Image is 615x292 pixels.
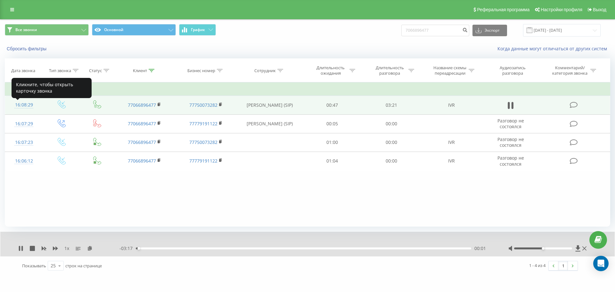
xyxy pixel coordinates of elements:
[22,263,46,269] span: Показывать
[401,25,469,36] input: Поиск по номеру
[51,263,56,269] div: 25
[362,133,421,152] td: 00:00
[128,121,156,127] a: 77066896477
[472,25,507,36] button: Экспорт
[179,24,216,36] button: График
[89,68,102,73] div: Статус
[11,68,35,73] div: Дата звонка
[593,7,606,12] span: Выход
[92,24,176,36] button: Основной
[373,65,407,76] div: Длительность разговора
[497,155,524,167] span: Разговор не состоялся
[128,102,156,108] a: 77066896477
[303,114,362,133] td: 00:05
[189,139,217,145] a: 77750073282
[254,68,276,73] div: Сотрудник
[128,139,156,145] a: 77066896477
[492,65,534,76] div: Аудиозапись разговора
[542,247,544,250] div: Accessibility label
[128,158,156,164] a: 77066896477
[5,24,89,36] button: Все звонки
[303,96,362,114] td: 00:47
[12,99,37,111] div: 16:08:29
[314,65,348,76] div: Длительность ожидания
[133,68,147,73] div: Клиент
[189,121,217,127] a: 77779191122
[236,114,303,133] td: [PERSON_NAME] (SIP)
[362,114,421,133] td: 00:00
[191,28,205,32] span: График
[189,102,217,108] a: 77750073282
[497,118,524,129] span: Разговор не состоялся
[362,152,421,170] td: 00:00
[593,256,609,271] div: Open Intercom Messenger
[187,68,215,73] div: Бизнес номер
[558,261,568,270] a: 1
[5,83,610,96] td: Сегодня
[12,136,37,149] div: 16:07:23
[137,247,140,250] div: Accessibility label
[236,96,303,114] td: [PERSON_NAME] (SIP)
[303,152,362,170] td: 01:04
[477,7,529,12] span: Реферальная программа
[189,158,217,164] a: 77779191122
[529,262,545,269] div: 1 - 4 из 4
[65,263,102,269] span: строк на странице
[362,96,421,114] td: 03:21
[433,65,467,76] div: Название схемы переадресации
[551,65,589,76] div: Комментарий/категория звонка
[12,155,37,167] div: 16:06:12
[12,78,92,98] div: Кликните, чтобы открыть карточку звонка
[49,68,71,73] div: Тип звонка
[64,245,69,252] span: 1 x
[12,118,37,130] div: 16:07:29
[421,152,482,170] td: IVR
[497,46,610,52] a: Когда данные могут отличаться от других систем
[541,7,582,12] span: Настройки профиля
[497,136,524,148] span: Разговор не состоялся
[421,96,482,114] td: IVR
[474,245,486,252] span: 00:01
[303,133,362,152] td: 01:00
[421,133,482,152] td: IVR
[15,27,37,32] span: Все звонки
[119,245,136,252] span: - 03:17
[5,46,50,52] button: Сбросить фильтры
